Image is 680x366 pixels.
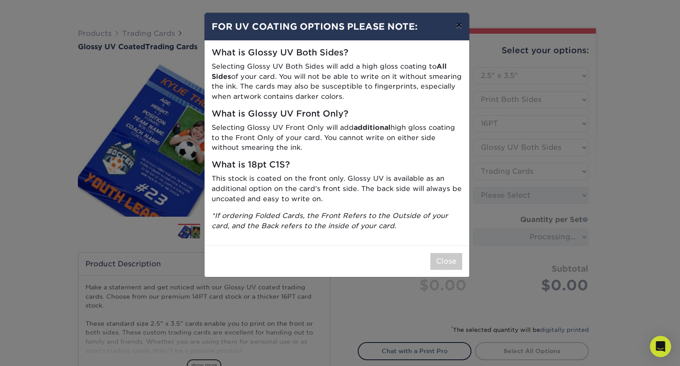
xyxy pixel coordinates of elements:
[430,253,462,270] button: Close
[212,211,448,230] i: *If ordering Folded Cards, the Front Refers to the Outside of your card, and the Back refers to t...
[212,123,462,153] p: Selecting Glossy UV Front Only will add high gloss coating to the Front Only of your card. You ca...
[650,336,671,357] div: Open Intercom Messenger
[354,123,390,132] strong: additional
[212,48,462,58] h5: What is Glossy UV Both Sides?
[212,109,462,119] h5: What is Glossy UV Front Only?
[212,20,462,33] h4: FOR UV COATING OPTIONS PLEASE NOTE:
[448,13,469,38] button: ×
[212,62,462,102] p: Selecting Glossy UV Both Sides will add a high gloss coating to of your card. You will not be abl...
[212,62,447,81] strong: All Sides
[212,174,462,204] p: This stock is coated on the front only. Glossy UV is available as an additional option on the car...
[212,160,462,170] h5: What is 18pt C1S?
